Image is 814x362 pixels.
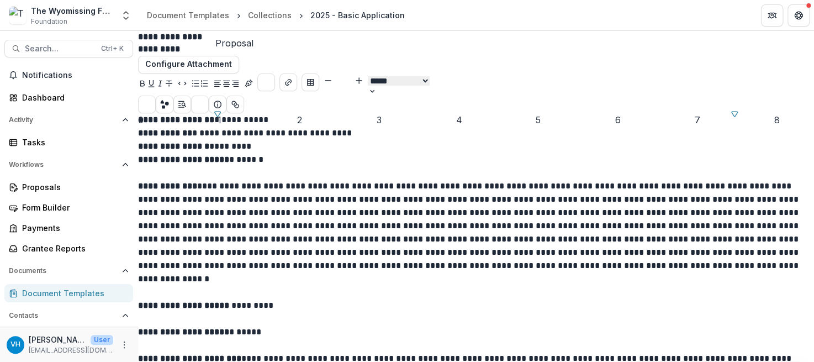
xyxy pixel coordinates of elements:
div: Tasks [22,137,124,148]
p: [EMAIL_ADDRESS][DOMAIN_NAME] [29,345,113,355]
button: Open Workflows [4,156,133,174]
div: Document Templates [22,287,124,299]
a: Document Templates [4,284,133,302]
button: Insert Signature [244,78,253,91]
a: Tasks [4,133,133,151]
button: Open Documents [4,262,133,280]
span: Contacts [9,312,118,319]
span: Documents [9,267,118,275]
div: Insert Table [302,74,319,96]
button: download-word [156,96,173,113]
button: Strike [165,78,173,91]
div: Grantee Reports [22,243,124,254]
button: Partners [761,4,783,27]
button: Search... [4,40,133,57]
button: Open Editor Sidebar [173,96,191,113]
button: Insert Table [302,74,319,91]
button: Align Left [213,78,222,91]
button: Open Activity [4,111,133,129]
button: Underline [147,78,156,91]
div: Valeri Harteg [10,341,20,348]
button: Italicize [156,78,165,91]
p: [PERSON_NAME] [29,334,86,345]
p: User [91,335,113,345]
a: Document Templates [142,7,234,23]
span: Workflows [9,161,118,169]
button: Open entity switcher [118,4,134,27]
button: Code [178,78,187,91]
button: More [118,338,131,351]
button: Bold [138,78,147,91]
button: Create link [279,74,297,91]
button: Align Center [222,78,231,91]
span: Foundation [31,17,67,27]
div: Payments [22,222,124,234]
div: Form Builder [22,202,124,213]
a: Form Builder [4,198,133,217]
a: Payments [4,219,133,237]
button: Get Help [787,4,810,27]
span: Notifications [22,71,129,80]
button: Bullet List [191,78,200,91]
a: Grantee Reports [4,239,133,258]
a: Dashboard [4,88,133,107]
div: Collections [248,9,292,21]
button: Bigger [355,74,363,87]
span: Proposal [215,38,253,49]
img: The Wyomissing Foundation [9,7,27,24]
button: Configure Attachment [138,56,239,74]
div: Dashboard [22,92,124,103]
div: The Wyomissing Foundation [31,5,114,17]
button: Show related entities [226,96,244,113]
a: Proposals [4,178,133,196]
button: preview-proposal-pdf [191,96,209,113]
button: Open Contacts [4,307,133,324]
div: Document Templates [147,9,229,21]
button: Choose font color [257,74,275,91]
div: Ctrl + K [99,43,126,55]
button: Notifications [4,66,133,84]
button: Smaller [324,74,332,87]
button: Align Right [231,78,240,91]
button: Preview preview-doc.pdf [138,96,156,113]
button: Show details [209,96,226,113]
div: 2025 - Basic Application [310,9,405,21]
a: Collections [244,7,296,23]
span: Search... [25,44,94,54]
div: Proposals [22,181,124,193]
button: Ordered List [200,78,209,91]
span: Activity [9,116,118,124]
nav: breadcrumb [142,7,409,23]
